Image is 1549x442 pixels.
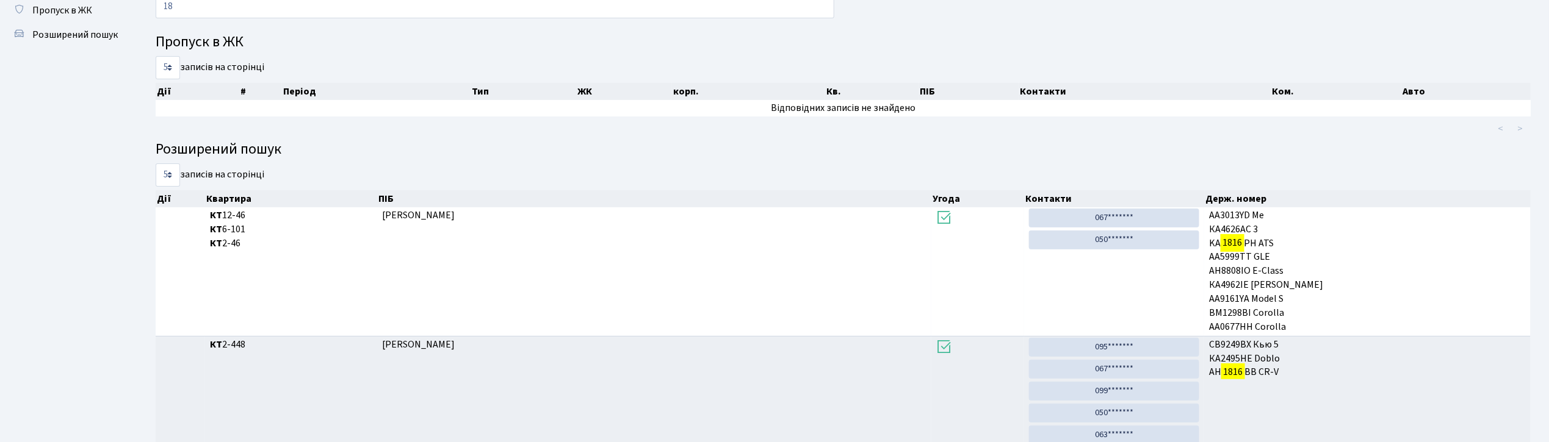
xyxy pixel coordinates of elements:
mark: 1816 [1221,234,1244,251]
span: [PERSON_NAME] [382,338,455,351]
span: Розширений пошук [32,28,118,41]
th: Дії [156,83,239,100]
th: # [239,83,282,100]
th: корп. [672,83,825,100]
select: записів на сторінці [156,56,180,79]
th: Контакти [1025,190,1205,207]
th: ПІБ [377,190,931,207]
td: Відповідних записів не знайдено [156,100,1531,116]
th: Угода [931,190,1025,207]
a: Розширений пошук [6,23,128,47]
label: записів на сторінці [156,56,264,79]
th: Квартира [205,190,377,207]
th: Авто [1401,83,1531,100]
span: Пропуск в ЖК [32,4,92,17]
th: ЖК [576,83,672,100]
select: записів на сторінці [156,163,180,187]
b: КТ [210,237,222,250]
b: КТ [210,209,222,222]
span: СВ9249ВХ Кью 5 КА2495НЕ Doblo АН ВВ CR-V [1209,338,1526,380]
span: [PERSON_NAME] [382,209,455,222]
b: КТ [210,338,222,351]
th: Період [282,83,471,100]
th: Держ. номер [1205,190,1531,207]
th: Тип [471,83,576,100]
label: записів на сторінці [156,163,264,187]
mark: 1816 [1221,363,1244,380]
th: Кв. [825,83,919,100]
span: АА3013YD Me КА4626АС 3 KА PH ATS АА5999ТТ GLE АН8808ІО E-Class КА4962ІЕ [PERSON_NAME] AA9161YA Mo... [1209,209,1526,330]
th: Контакти [1019,83,1271,100]
th: Ком. [1271,83,1402,100]
th: Дії [156,190,205,207]
h4: Розширений пошук [156,141,1531,159]
th: ПІБ [919,83,1019,100]
span: 2-448 [210,338,372,352]
h4: Пропуск в ЖК [156,34,1531,51]
b: КТ [210,223,222,236]
span: 12-46 6-101 2-46 [210,209,372,251]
